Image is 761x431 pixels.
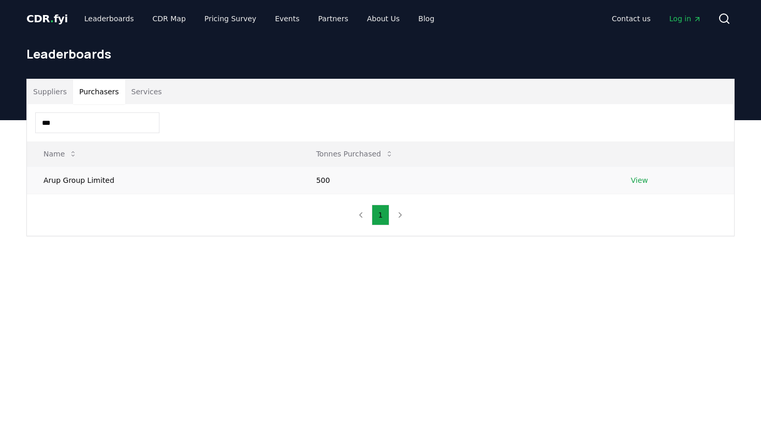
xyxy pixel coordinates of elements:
[26,11,68,26] a: CDR.fyi
[359,9,408,28] a: About Us
[73,79,125,104] button: Purchasers
[76,9,443,28] nav: Main
[310,9,357,28] a: Partners
[26,46,735,62] h1: Leaderboards
[661,9,710,28] a: Log in
[669,13,701,24] span: Log in
[604,9,710,28] nav: Main
[125,79,168,104] button: Services
[27,166,300,194] td: Arup Group Limited
[26,12,68,25] span: CDR fyi
[50,12,54,25] span: .
[267,9,308,28] a: Events
[27,79,73,104] button: Suppliers
[604,9,659,28] a: Contact us
[308,143,402,164] button: Tonnes Purchased
[196,9,265,28] a: Pricing Survey
[410,9,443,28] a: Blog
[631,175,648,185] a: View
[300,166,614,194] td: 500
[35,143,85,164] button: Name
[76,9,142,28] a: Leaderboards
[144,9,194,28] a: CDR Map
[372,205,390,225] button: 1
